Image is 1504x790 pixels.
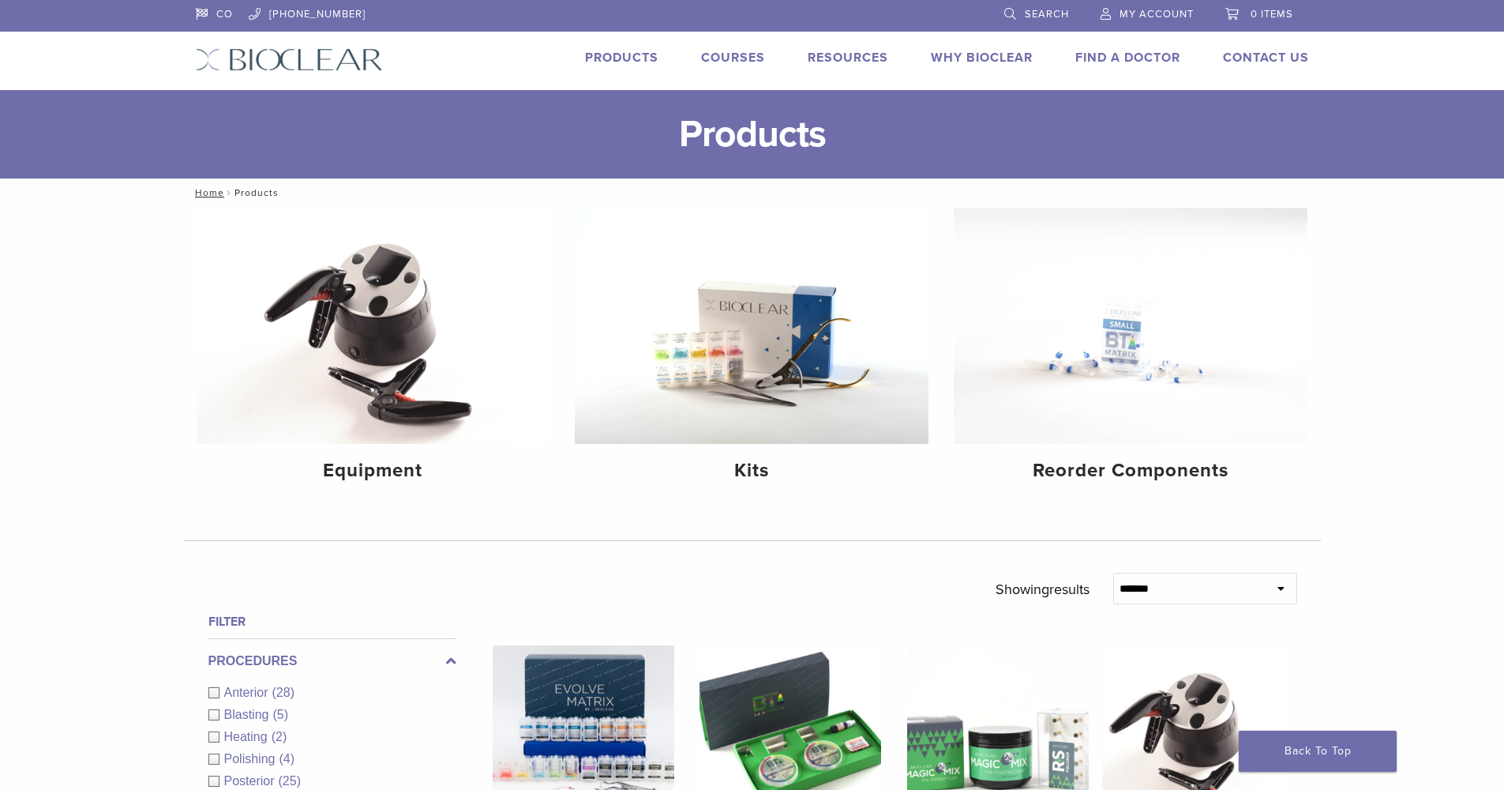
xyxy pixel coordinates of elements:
span: Blasting [224,708,273,721]
h4: Equipment [209,457,538,485]
nav: Products [184,179,1321,207]
label: Procedures [208,652,456,671]
h4: Kits [587,457,916,485]
span: (2) [272,730,287,743]
h4: Filter [208,612,456,631]
a: Find A Doctor [1075,50,1180,66]
a: Home [190,187,224,198]
a: Contact Us [1223,50,1309,66]
a: Equipment [197,208,550,495]
a: Back To Top [1239,731,1397,772]
span: Posterior [224,774,279,788]
img: Kits [575,208,928,444]
span: My Account [1120,8,1194,21]
p: Showing results [996,573,1090,606]
span: 0 items [1251,8,1293,21]
span: Anterior [224,686,272,699]
a: Courses [701,50,765,66]
span: (28) [272,686,294,699]
span: (5) [272,708,288,721]
span: Search [1025,8,1069,21]
a: Reorder Components [954,208,1307,495]
span: (25) [279,774,301,788]
a: Why Bioclear [931,50,1033,66]
span: (4) [279,752,294,766]
span: Polishing [224,752,279,766]
img: Reorder Components [954,208,1307,444]
img: Bioclear [196,48,383,71]
a: Products [585,50,658,66]
a: Kits [575,208,928,495]
span: / [224,189,234,197]
h4: Reorder Components [966,457,1295,485]
span: Heating [224,730,272,743]
img: Equipment [197,208,550,444]
a: Resources [808,50,888,66]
